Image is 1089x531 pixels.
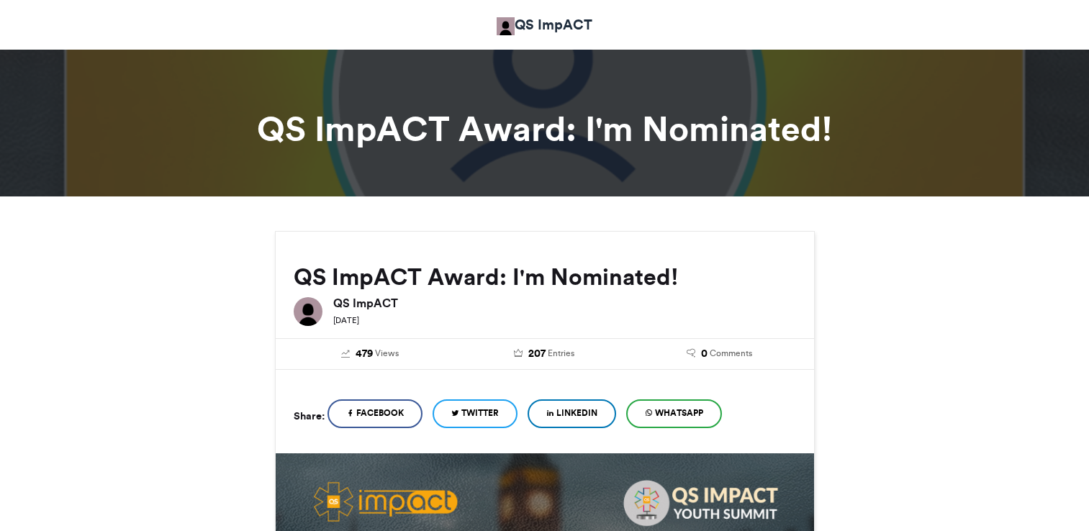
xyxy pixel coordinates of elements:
[356,346,373,362] span: 479
[294,346,447,362] a: 479 Views
[333,315,359,325] small: [DATE]
[433,399,518,428] a: Twitter
[468,346,621,362] a: 207 Entries
[356,407,404,419] span: Facebook
[327,399,423,428] a: Facebook
[333,297,796,309] h6: QS ImpACT
[294,297,322,326] img: QS ImpACT
[294,264,796,290] h2: QS ImpACT Award: I'm Nominated!
[528,346,546,362] span: 207
[710,347,752,360] span: Comments
[461,407,499,419] span: Twitter
[294,407,325,425] h5: Share:
[643,346,796,362] a: 0 Comments
[626,399,722,428] a: WhatsApp
[548,347,574,360] span: Entries
[701,346,708,362] span: 0
[497,17,515,35] img: QS ImpACT QS ImpACT
[497,14,592,35] a: QS ImpACT
[655,407,703,419] span: WhatsApp
[375,347,399,360] span: Views
[145,112,944,146] h1: QS ImpACT Award: I'm Nominated!
[556,407,597,419] span: LinkedIn
[528,399,616,428] a: LinkedIn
